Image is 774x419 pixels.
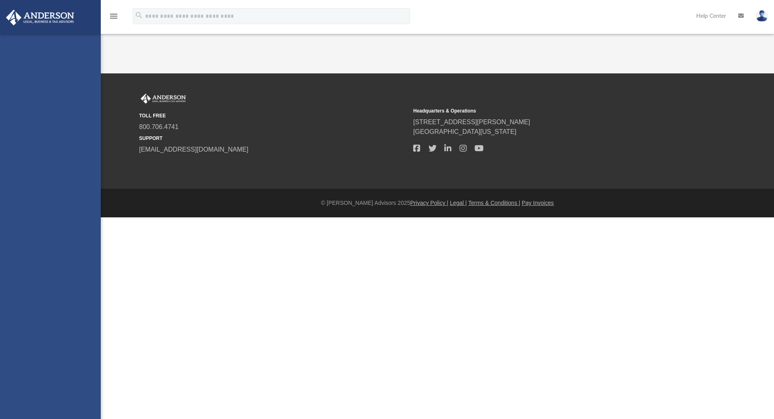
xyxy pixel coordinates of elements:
[4,10,77,25] img: Anderson Advisors Platinum Portal
[522,200,553,206] a: Pay Invoices
[109,11,119,21] i: menu
[450,200,467,206] a: Legal |
[468,200,520,206] a: Terms & Conditions |
[410,200,449,206] a: Privacy Policy |
[139,135,408,142] small: SUPPORT
[413,107,682,115] small: Headquarters & Operations
[101,199,774,207] div: © [PERSON_NAME] Advisors 2025
[135,11,144,20] i: search
[139,146,248,153] a: [EMAIL_ADDRESS][DOMAIN_NAME]
[109,15,119,21] a: menu
[756,10,768,22] img: User Pic
[139,94,187,104] img: Anderson Advisors Platinum Portal
[139,112,408,119] small: TOLL FREE
[413,119,530,125] a: [STREET_ADDRESS][PERSON_NAME]
[413,128,516,135] a: [GEOGRAPHIC_DATA][US_STATE]
[139,123,179,130] a: 800.706.4741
